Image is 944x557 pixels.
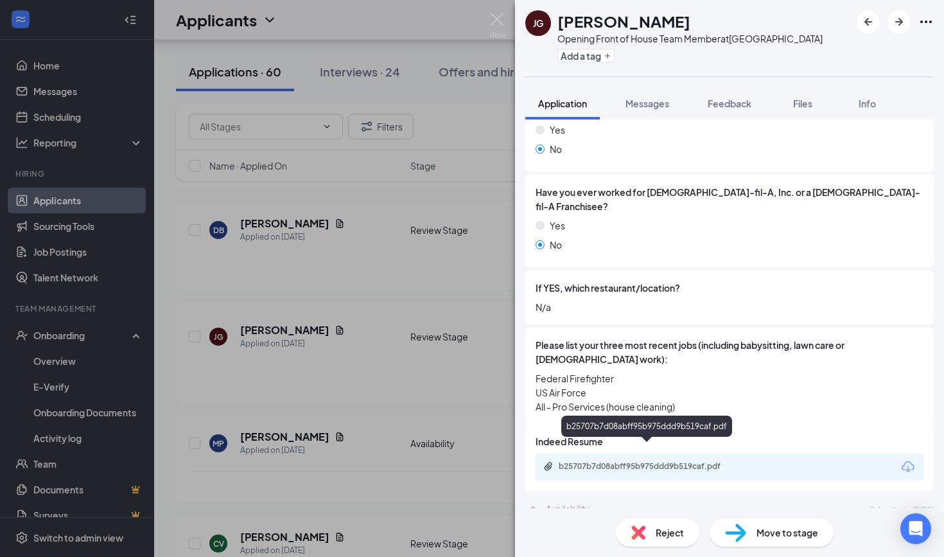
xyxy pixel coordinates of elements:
[559,461,739,472] div: b25707b7d08abff95b975ddd9b519caf.pdf
[913,504,934,515] span: [DATE]
[604,52,611,60] svg: Plus
[543,461,751,473] a: Paperclipb25707b7d08abff95b975ddd9b519caf.pdf
[536,434,603,448] span: Indeed Resume
[918,14,934,30] svg: Ellipses
[870,504,907,515] span: Submitted:
[550,238,562,252] span: No
[891,14,907,30] svg: ArrowRight
[536,371,923,414] span: Federal Firefighter US Air Force All - Pro Services (house cleaning)
[793,98,812,109] span: Files
[536,281,680,295] span: If YES, which restaurant/location?
[708,98,751,109] span: Feedback
[525,501,541,517] svg: ChevronUp
[536,185,923,213] span: Have you ever worked for [DEMOGRAPHIC_DATA]-fil-A, Inc. or a [DEMOGRAPHIC_DATA]-fil-A Franchisee?
[536,300,923,314] span: N/a
[900,513,931,544] div: Open Intercom Messenger
[756,526,818,540] span: Move to stage
[859,98,876,109] span: Info
[625,98,669,109] span: Messages
[887,10,911,33] button: ArrowRight
[656,526,684,540] span: Reject
[546,502,590,515] div: Availability
[557,49,615,62] button: PlusAdd a tag
[538,98,587,109] span: Application
[900,459,916,475] svg: Download
[557,10,690,32] h1: [PERSON_NAME]
[533,17,543,30] div: JG
[857,10,880,33] button: ArrowLeftNew
[561,416,732,437] div: b25707b7d08abff95b975ddd9b519caf.pdf
[550,142,562,156] span: No
[861,14,876,30] svg: ArrowLeftNew
[557,32,823,45] div: Opening Front of House Team Member at [GEOGRAPHIC_DATA]
[550,218,565,233] span: Yes
[543,461,554,472] svg: Paperclip
[550,123,565,137] span: Yes
[536,338,923,366] span: Please list your three most recent jobs (including babysitting, lawn care or [DEMOGRAPHIC_DATA] w...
